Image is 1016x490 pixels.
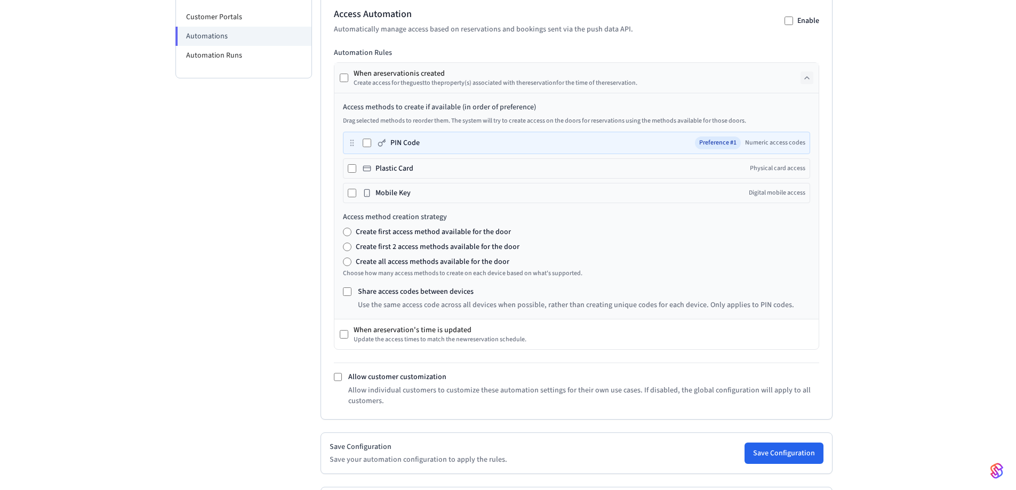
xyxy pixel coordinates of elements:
div: Update the access times to match the new reservation schedule. [354,335,526,344]
span: Digital mobile access [749,189,805,197]
p: Automatically manage access based on reservations and bookings sent via the push data API. [334,24,633,35]
h3: Automation Rules [334,47,819,58]
div: Create access for the guest to the property (s) associated with the reservation for the time of t... [354,79,637,87]
li: Automation Runs [176,46,311,65]
label: Access methods to create if available (in order of preference) [343,102,810,113]
span: Only applies to PIN codes. [710,300,794,310]
label: Allow customer customization [348,372,446,382]
label: Create first access method available for the door [356,227,511,237]
span: Numeric access codes [745,139,805,147]
label: Create first 2 access methods available for the door [356,242,519,252]
p: Allow individual customers to customize these automation settings for their own use cases. If dis... [348,385,819,406]
li: Automations [175,27,311,46]
label: Plastic Card [375,163,413,174]
label: PIN Code [390,138,420,148]
h2: Save Configuration [330,441,507,452]
label: Mobile Key [375,188,411,198]
p: Use the same access code across all devices when possible, rather than creating unique codes for ... [358,300,794,310]
p: Save your automation configuration to apply the rules. [330,454,507,465]
h2: Access Automation [334,7,633,22]
p: Choose how many access methods to create on each device based on what's supported. [343,269,810,278]
div: When a reservation 's time is updated [354,325,526,335]
button: Save Configuration [745,443,823,464]
label: Share access codes between devices [358,286,474,297]
li: Customer Portals [176,7,311,27]
p: Drag selected methods to reorder them. The system will try to create access on the doors for rese... [343,117,810,125]
div: When a reservation is created [354,68,637,79]
label: Create all access methods available for the door [356,256,509,267]
span: Preference # 1 [695,136,741,149]
label: Enable [797,15,819,26]
span: Physical card access [750,164,805,173]
img: SeamLogoGradient.69752ec5.svg [990,462,1003,479]
label: Access method creation strategy [343,212,810,222]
